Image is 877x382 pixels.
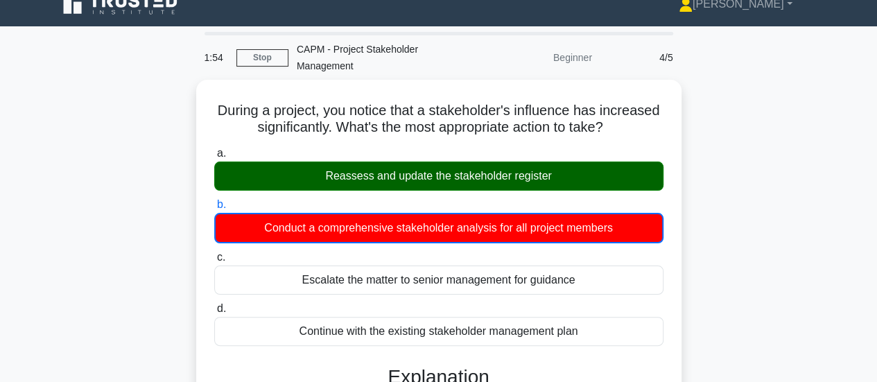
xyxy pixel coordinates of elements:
[217,251,225,263] span: c.
[213,102,665,137] h5: During a project, you notice that a stakeholder's influence has increased significantly. What's t...
[214,213,663,243] div: Conduct a comprehensive stakeholder analysis for all project members
[288,35,479,80] div: CAPM - Project Stakeholder Management
[479,44,600,71] div: Beginner
[214,266,663,295] div: Escalate the matter to senior management for guidance
[196,44,236,71] div: 1:54
[217,302,226,314] span: d.
[214,162,663,191] div: Reassess and update the stakeholder register
[217,198,226,210] span: b.
[214,317,663,346] div: Continue with the existing stakeholder management plan
[600,44,681,71] div: 4/5
[236,49,288,67] a: Stop
[217,147,226,159] span: a.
